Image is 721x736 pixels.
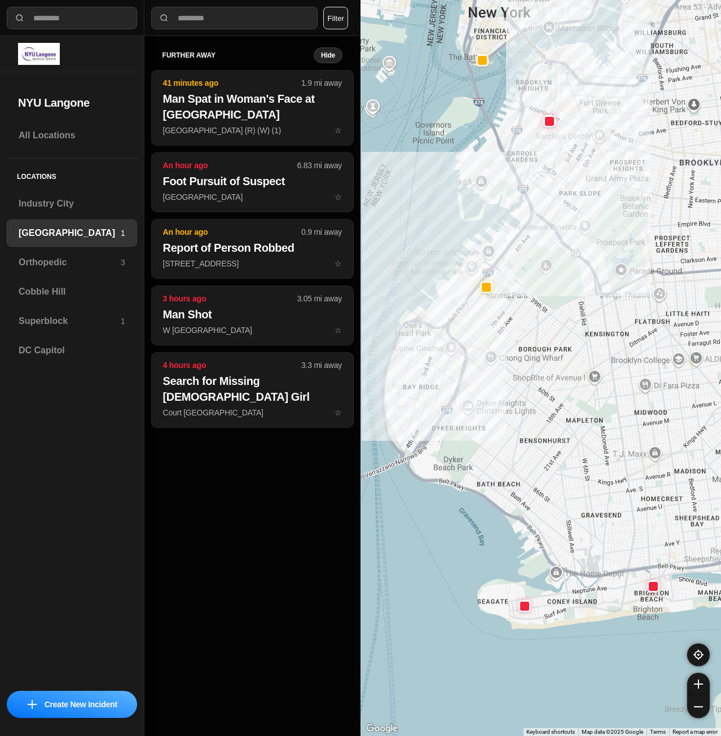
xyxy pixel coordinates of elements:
[163,373,342,405] h2: Search for Missing [DEMOGRAPHIC_DATA] Girl
[151,352,354,428] button: 4 hours ago3.3 mi awaySearch for Missing [DEMOGRAPHIC_DATA] GirlCourt [GEOGRAPHIC_DATA]star
[19,129,125,142] h3: All Locations
[7,122,137,149] a: All Locations
[163,306,342,322] h2: Man Shot
[163,293,297,304] p: 3 hours ago
[301,77,342,89] p: 1.9 mi away
[163,325,342,336] p: W [GEOGRAPHIC_DATA]
[163,258,342,269] p: [STREET_ADDRESS]
[687,643,710,666] button: recenter
[121,227,125,239] p: 1
[687,695,710,718] button: zoom-out
[121,316,125,327] p: 1
[301,360,342,371] p: 3.3 mi away
[151,70,354,146] button: 41 minutes ago1.9 mi awayMan Spat in Woman's Face at [GEOGRAPHIC_DATA][GEOGRAPHIC_DATA] (R) (W) (...
[694,680,703,689] img: zoom-in
[7,337,137,364] a: DC Capitol
[672,729,718,735] a: Report a map error
[18,95,126,111] h2: NYU Langone
[151,408,354,417] a: 4 hours ago3.3 mi awaySearch for Missing [DEMOGRAPHIC_DATA] GirlCourt [GEOGRAPHIC_DATA]star
[687,673,710,695] button: zoom-in
[7,220,137,247] a: [GEOGRAPHIC_DATA]1
[19,314,121,328] h3: Superblock
[363,721,401,736] a: Open this area in Google Maps (opens a new window)
[163,191,342,203] p: [GEOGRAPHIC_DATA]
[321,51,335,60] small: Hide
[19,285,125,299] h3: Cobble Hill
[19,256,121,269] h3: Orthopedic
[297,160,342,171] p: 6.83 mi away
[151,219,354,279] button: An hour ago0.9 mi awayReport of Person Robbed[STREET_ADDRESS]star
[163,160,297,171] p: An hour ago
[363,721,401,736] img: Google
[159,12,170,24] img: search
[582,729,643,735] span: Map data ©2025 Google
[335,259,342,268] span: star
[335,408,342,417] span: star
[151,152,354,212] button: An hour ago6.83 mi awayFoot Pursuit of Suspect[GEOGRAPHIC_DATA]star
[151,192,354,201] a: An hour ago6.83 mi awayFoot Pursuit of Suspect[GEOGRAPHIC_DATA]star
[7,190,137,217] a: Industry City
[7,159,137,190] h5: Locations
[7,308,137,335] a: Superblock1
[323,7,348,29] button: Filter
[45,699,117,710] p: Create New Incident
[526,728,575,736] button: Keyboard shortcuts
[7,249,137,276] a: Orthopedic3
[335,192,342,201] span: star
[335,326,342,335] span: star
[7,278,137,305] a: Cobble Hill
[163,77,301,89] p: 41 minutes ago
[19,197,125,211] h3: Industry City
[163,226,301,238] p: An hour ago
[163,360,301,371] p: 4 hours ago
[694,702,703,711] img: zoom-out
[163,240,342,256] h2: Report of Person Robbed
[151,259,354,268] a: An hour ago0.9 mi awayReport of Person Robbed[STREET_ADDRESS]star
[301,226,342,238] p: 0.9 mi away
[151,125,354,135] a: 41 minutes ago1.9 mi awayMan Spat in Woman's Face at [GEOGRAPHIC_DATA][GEOGRAPHIC_DATA] (R) (W) (...
[335,126,342,135] span: star
[163,407,342,418] p: Court [GEOGRAPHIC_DATA]
[28,700,37,709] img: icon
[19,344,125,357] h3: DC Capitol
[163,173,342,189] h2: Foot Pursuit of Suspect
[18,43,60,65] img: logo
[151,286,354,345] button: 3 hours ago3.05 mi awayMan ShotW [GEOGRAPHIC_DATA]star
[163,125,342,136] p: [GEOGRAPHIC_DATA] (R) (W) (1)
[162,51,314,60] h5: further away
[693,650,704,660] img: recenter
[650,729,666,735] a: Terms
[163,91,342,122] h2: Man Spat in Woman's Face at [GEOGRAPHIC_DATA]
[297,293,342,304] p: 3.05 mi away
[151,325,354,335] a: 3 hours ago3.05 mi awayMan ShotW [GEOGRAPHIC_DATA]star
[121,257,125,268] p: 3
[19,226,121,240] h3: [GEOGRAPHIC_DATA]
[7,691,137,718] button: iconCreate New Incident
[14,12,25,24] img: search
[314,47,342,63] button: Hide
